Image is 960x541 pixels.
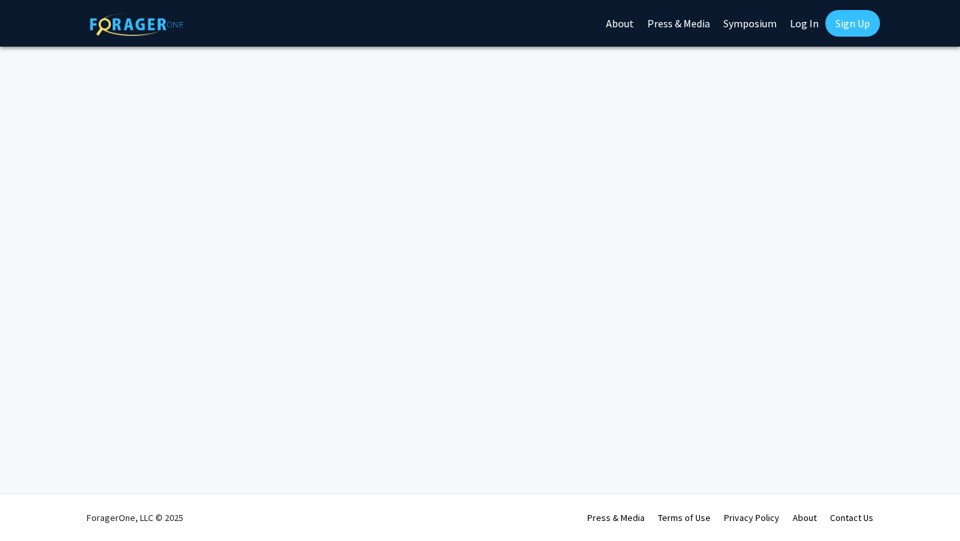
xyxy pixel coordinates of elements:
img: ForagerOne Logo [90,13,183,36]
a: Press & Media [587,512,645,524]
a: Sign Up [825,10,880,37]
a: Terms of Use [658,512,711,524]
a: Privacy Policy [724,512,779,524]
a: About [793,512,817,524]
div: ForagerOne, LLC © 2025 [87,494,183,541]
a: Contact Us [830,512,873,524]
